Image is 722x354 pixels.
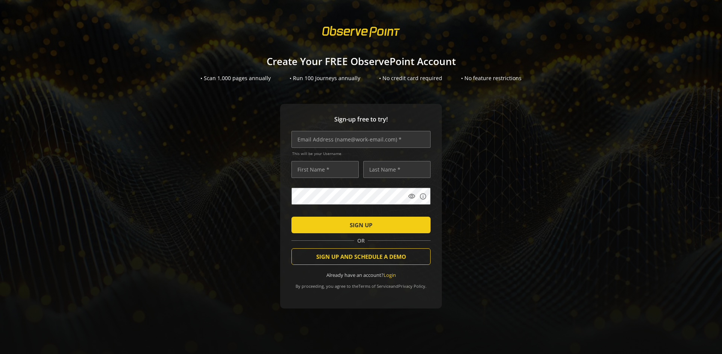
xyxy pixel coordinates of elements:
span: SIGN UP [350,218,372,232]
span: SIGN UP AND SCHEDULE A DEMO [316,250,406,263]
div: • Run 100 Journeys annually [290,74,360,82]
input: First Name * [291,161,359,178]
div: • No credit card required [379,74,442,82]
span: OR [354,237,368,245]
span: This will be your Username [292,151,431,156]
a: Login [384,272,396,278]
span: Sign-up free to try! [291,115,431,124]
a: Privacy Policy [398,283,425,289]
a: Terms of Service [358,283,391,289]
button: SIGN UP [291,217,431,233]
div: • No feature restrictions [461,74,522,82]
input: Last Name * [363,161,431,178]
div: By proceeding, you agree to the and . [291,278,431,289]
div: Already have an account? [291,272,431,279]
mat-icon: visibility [408,193,416,200]
button: SIGN UP AND SCHEDULE A DEMO [291,248,431,265]
div: • Scan 1,000 pages annually [200,74,271,82]
mat-icon: info [419,193,427,200]
input: Email Address (name@work-email.com) * [291,131,431,148]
